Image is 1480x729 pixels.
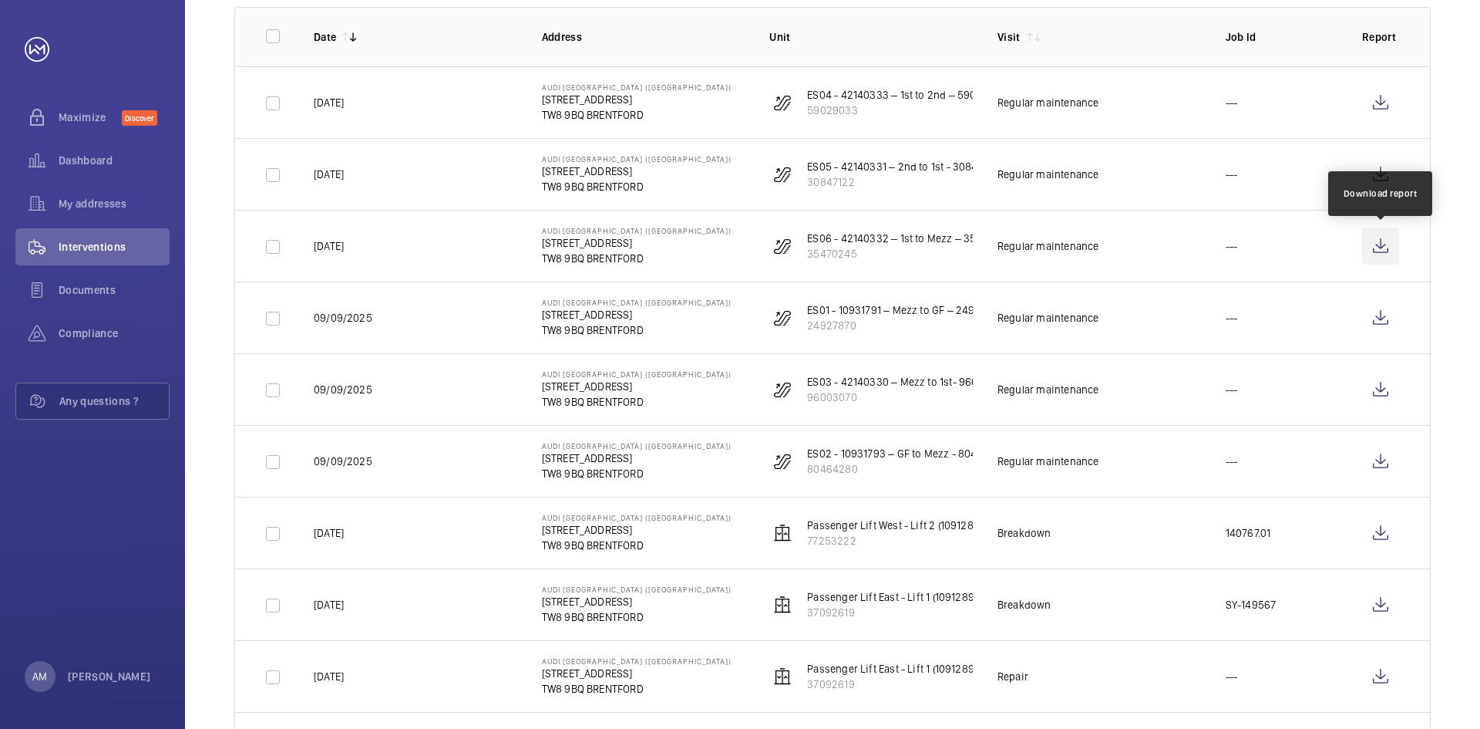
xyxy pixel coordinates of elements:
[1226,382,1238,397] p: ---
[122,110,157,126] span: Discover
[807,87,1007,103] p: ES04 - 42140333 – 1st to 2nd – 59029233
[807,174,1000,190] p: 30847122
[542,441,732,451] p: Audi [GEOGRAPHIC_DATA] ([GEOGRAPHIC_DATA])
[542,513,732,522] p: Audi [GEOGRAPHIC_DATA] ([GEOGRAPHIC_DATA])
[807,677,984,692] p: 37092619
[1226,167,1238,182] p: ---
[542,251,732,266] p: TW8 9BQ BRENTFORD
[542,451,732,466] p: [STREET_ADDRESS]
[542,370,732,379] p: Audi [GEOGRAPHIC_DATA] ([GEOGRAPHIC_DATA])
[314,238,344,254] p: [DATE]
[807,390,1008,405] p: 96003070
[1226,310,1238,326] p: ---
[542,681,732,697] p: TW8 9BQ BRENTFORD
[773,237,792,255] img: escalator.svg
[542,92,732,107] p: [STREET_ADDRESS]
[997,669,1028,684] div: Repair
[773,596,792,614] img: elevator.svg
[542,594,732,609] p: [STREET_ADDRESS]
[542,107,732,123] p: TW8 9BQ BRENTFORD
[542,164,732,179] p: [STREET_ADDRESS]
[542,83,732,92] p: Audi [GEOGRAPHIC_DATA] ([GEOGRAPHIC_DATA])
[807,374,1008,390] p: ES03 - 42140330 – Mezz to 1st- 96003070
[59,110,122,125] span: Maximize
[314,454,372,469] p: 09/09/2025
[314,525,344,541] p: [DATE]
[807,318,1004,333] p: 24927870
[542,322,732,338] p: TW8 9BQ BRENTFORD
[1226,525,1271,541] p: 140767.01
[59,326,170,341] span: Compliance
[32,669,47,684] p: AM
[773,309,792,327] img: escalator.svg
[807,589,984,605] p: Passenger Lift East - Lift 1 (10912899)
[314,310,372,326] p: 09/09/2025
[59,153,170,168] span: Dashboard
[542,666,732,681] p: [STREET_ADDRESS]
[997,238,1098,254] div: Regular maintenance
[807,446,1008,461] p: ES02 - 10931793 – GF to Mezz - 80464280
[542,379,732,394] p: [STREET_ADDRESS]
[542,179,732,194] p: TW8 9BQ BRENTFORD
[807,302,1004,318] p: ES01 - 10931791 – Mezz to GF – 24927870
[807,533,989,548] p: 77253222
[542,29,745,45] p: Address
[542,585,732,594] p: Audi [GEOGRAPHIC_DATA] ([GEOGRAPHIC_DATA])
[997,29,1021,45] p: Visit
[807,231,1013,246] p: ES06 - 42140332 – 1st to Mezz – 35470245
[542,538,732,553] p: TW8 9BQ BRENTFORD
[1344,187,1418,201] div: Download report
[59,239,170,255] span: Interventions
[769,29,973,45] p: Unit
[997,382,1098,397] div: Regular maintenance
[807,605,984,620] p: 37092619
[542,394,732,410] p: TW8 9BQ BRENTFORD
[773,93,792,112] img: escalator.svg
[542,466,732,481] p: TW8 9BQ BRENTFORD
[314,29,336,45] p: Date
[807,661,984,677] p: Passenger Lift East - Lift 1 (10912899)
[59,393,169,409] span: Any questions ?
[807,246,1013,262] p: 35470245
[1226,238,1238,254] p: ---
[773,667,792,686] img: elevator.svg
[542,235,732,251] p: [STREET_ADDRESS]
[68,669,151,684] p: [PERSON_NAME]
[773,452,792,471] img: escalator.svg
[59,196,170,211] span: My addresses
[997,525,1051,541] div: Breakdown
[542,226,732,235] p: Audi [GEOGRAPHIC_DATA] ([GEOGRAPHIC_DATA])
[807,518,989,533] p: Passenger Lift West - Lift 2 (10912898)
[997,95,1098,110] div: Regular maintenance
[807,159,1000,174] p: ES05 - 42140331 – 2nd to 1st - 30847122
[314,597,344,613] p: [DATE]
[542,307,732,322] p: [STREET_ADDRESS]
[542,656,732,666] p: Audi [GEOGRAPHIC_DATA] ([GEOGRAPHIC_DATA])
[997,454,1098,469] div: Regular maintenance
[542,609,732,625] p: TW8 9BQ BRENTFORD
[773,165,792,184] img: escalator.svg
[314,382,372,397] p: 09/09/2025
[314,669,344,684] p: [DATE]
[807,461,1008,477] p: 80464280
[997,597,1051,613] div: Breakdown
[314,167,344,182] p: [DATE]
[1226,454,1238,469] p: ---
[542,522,732,538] p: [STREET_ADDRESS]
[1226,95,1238,110] p: ---
[807,103,1007,118] p: 59029033
[542,298,732,307] p: Audi [GEOGRAPHIC_DATA] ([GEOGRAPHIC_DATA])
[542,154,732,164] p: Audi [GEOGRAPHIC_DATA] ([GEOGRAPHIC_DATA])
[1226,597,1276,613] p: SY-149567
[773,524,792,542] img: elevator.svg
[1226,669,1238,684] p: ---
[1362,29,1399,45] p: Report
[773,380,792,399] img: escalator.svg
[1226,29,1337,45] p: Job Id
[314,95,344,110] p: [DATE]
[59,282,170,298] span: Documents
[997,167,1098,182] div: Regular maintenance
[997,310,1098,326] div: Regular maintenance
